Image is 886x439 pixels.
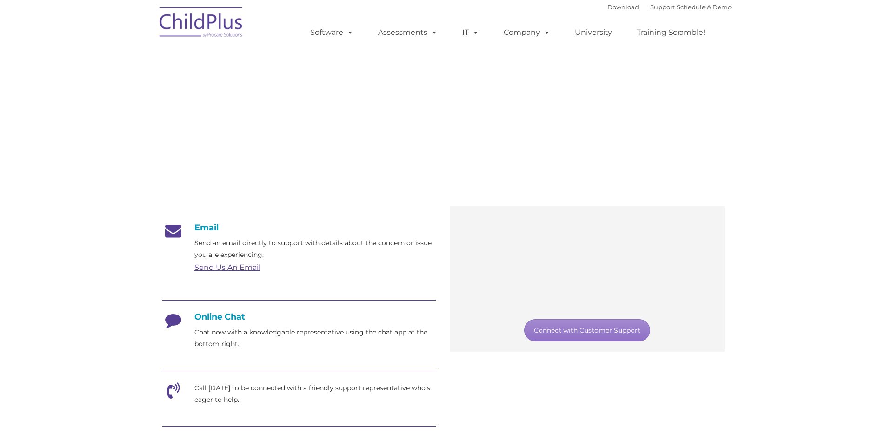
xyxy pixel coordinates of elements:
[453,23,488,42] a: IT
[566,23,621,42] a: University
[369,23,447,42] a: Assessments
[194,327,436,350] p: Chat now with a knowledgable representative using the chat app at the bottom right.
[194,237,436,261] p: Send an email directly to support with details about the concern or issue you are experiencing.
[650,3,675,11] a: Support
[162,223,436,233] h4: Email
[607,3,732,11] font: |
[301,23,363,42] a: Software
[677,3,732,11] a: Schedule A Demo
[524,319,650,341] a: Connect with Customer Support
[627,23,716,42] a: Training Scramble!!
[607,3,639,11] a: Download
[155,0,248,47] img: ChildPlus by Procare Solutions
[194,263,260,272] a: Send Us An Email
[194,382,436,406] p: Call [DATE] to be connected with a friendly support representative who's eager to help.
[494,23,560,42] a: Company
[162,312,436,322] h4: Online Chat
